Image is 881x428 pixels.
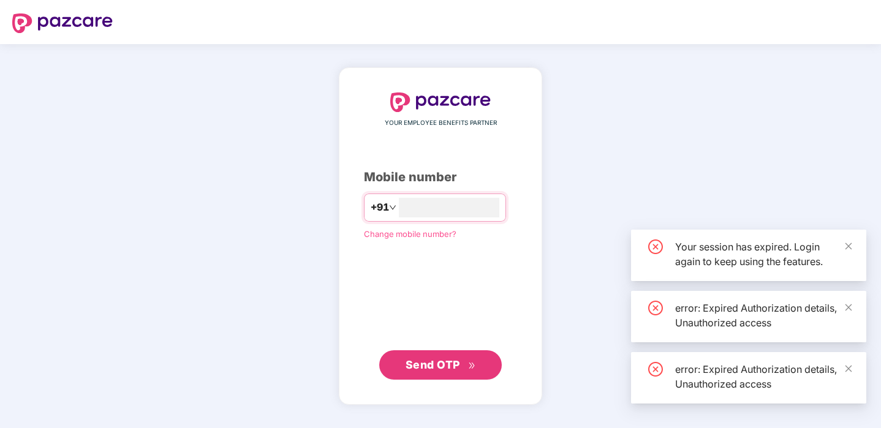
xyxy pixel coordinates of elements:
span: close [844,303,853,312]
span: close [844,364,853,373]
span: close-circle [648,301,663,315]
span: Send OTP [406,358,460,371]
img: logo [12,13,113,33]
span: down [389,204,396,211]
div: Your session has expired. Login again to keep using the features. [675,239,852,269]
span: YOUR EMPLOYEE BENEFITS PARTNER [385,118,497,128]
span: +91 [371,200,389,215]
a: Change mobile number? [364,229,456,239]
div: error: Expired Authorization details, Unauthorized access [675,301,852,330]
img: logo [390,92,491,112]
div: error: Expired Authorization details, Unauthorized access [675,362,852,391]
div: Mobile number [364,168,517,187]
span: close-circle [648,362,663,377]
span: close [844,242,853,250]
span: close-circle [648,239,663,254]
button: Send OTPdouble-right [379,350,502,380]
span: double-right [468,362,476,370]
